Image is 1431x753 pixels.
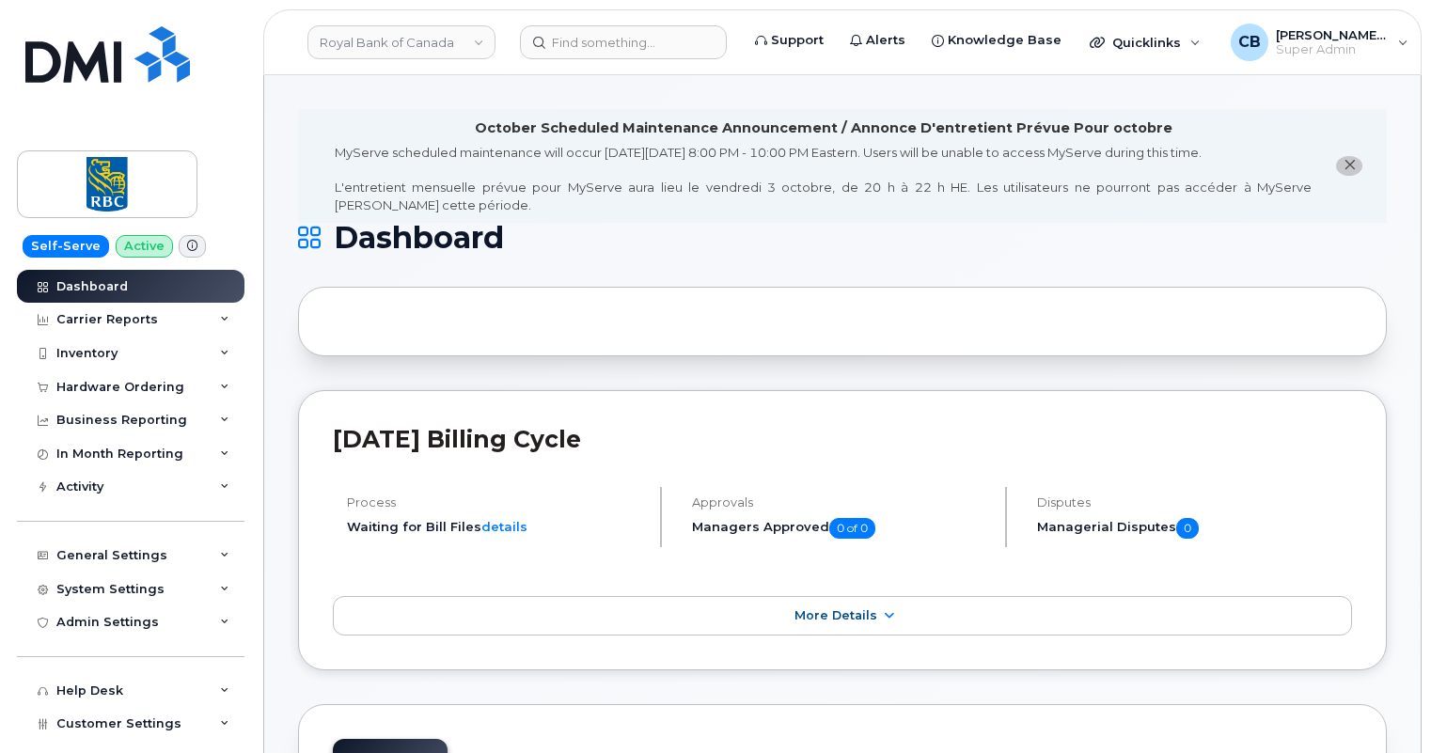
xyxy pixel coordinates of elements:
button: close notification [1336,156,1362,176]
h5: Managers Approved [692,518,989,539]
h4: Process [347,495,644,510]
a: details [481,519,527,534]
div: October Scheduled Maintenance Announcement / Annonce D'entretient Prévue Pour octobre [475,118,1172,138]
span: Dashboard [334,224,504,252]
h2: [DATE] Billing Cycle [333,425,1352,453]
h4: Approvals [692,495,989,510]
h4: Disputes [1037,495,1352,510]
span: 0 [1176,518,1199,539]
span: 0 of 0 [829,518,875,539]
li: Waiting for Bill Files [347,518,644,536]
div: MyServe scheduled maintenance will occur [DATE][DATE] 8:00 PM - 10:00 PM Eastern. Users will be u... [335,144,1312,213]
h5: Managerial Disputes [1037,518,1352,539]
span: More Details [794,608,877,622]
